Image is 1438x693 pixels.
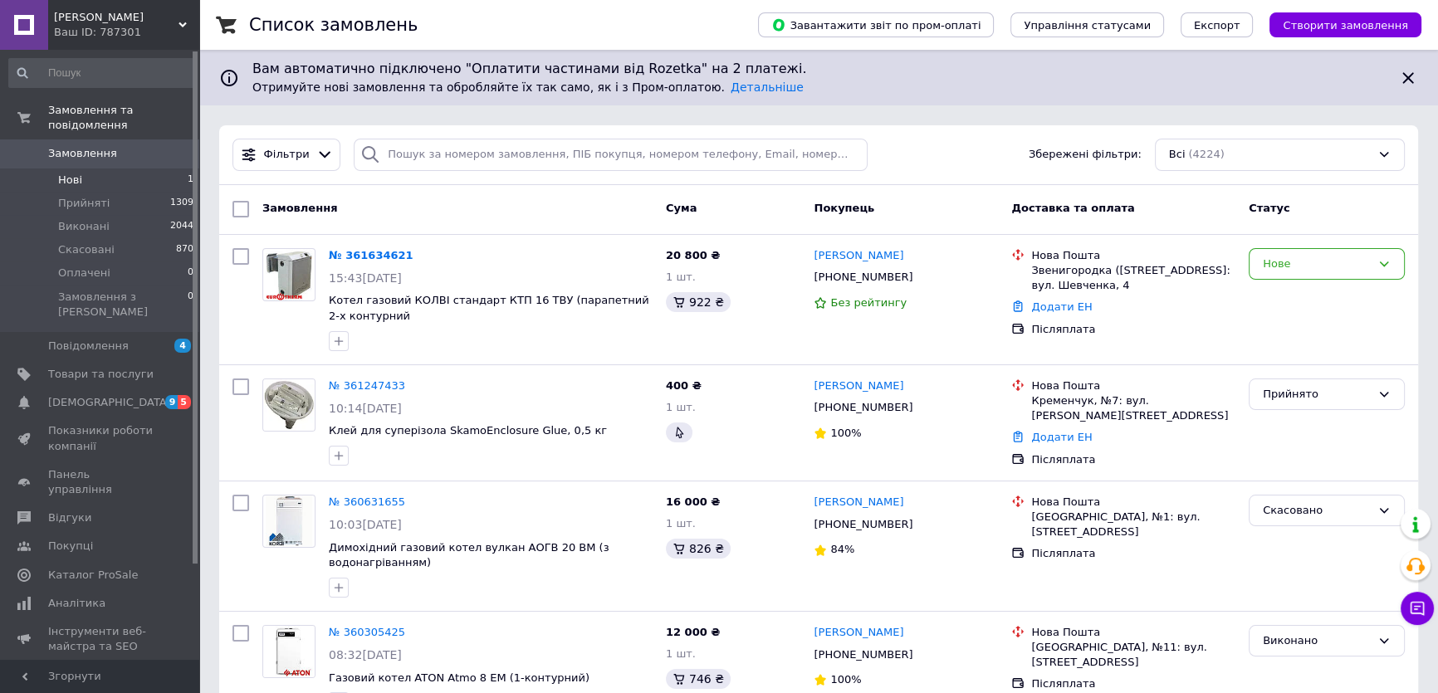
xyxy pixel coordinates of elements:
[666,626,720,638] span: 12 000 ₴
[262,378,315,432] a: Фото товару
[814,248,903,264] a: [PERSON_NAME]
[188,290,193,320] span: 0
[48,568,138,583] span: Каталог ProSale
[329,294,649,322] a: Котел газовий КОЛВІ стандарт КТП 16 ТВУ (парапетний 2-х контурний
[1011,202,1134,214] span: Доставка та оплата
[263,626,315,677] img: Фото товару
[262,625,315,678] a: Фото товару
[1253,18,1421,31] a: Створити замовлення
[1024,19,1151,32] span: Управління статусами
[329,424,607,437] a: Клей для суперізола SkamoEnclosure Glue, 0,5 кг
[176,242,193,257] span: 870
[1283,19,1408,32] span: Створити замовлення
[1031,546,1235,561] div: Післяплата
[1169,147,1186,163] span: Всі
[814,202,874,214] span: Покупець
[329,495,405,508] a: № 360631655
[178,395,191,409] span: 5
[1031,640,1235,670] div: [GEOGRAPHIC_DATA], №11: вул. [STREET_ADDRESS]
[666,517,696,530] span: 1 шт.
[1031,510,1235,539] div: [GEOGRAPHIC_DATA], №1: вул. [STREET_ADDRESS]
[170,219,193,234] span: 2044
[329,379,405,392] a: № 361247433
[329,402,402,415] span: 10:14[DATE]
[731,81,804,94] a: Детальніше
[54,10,179,25] span: Наш Дім
[48,146,117,161] span: Замовлення
[58,266,110,281] span: Оплачені
[830,543,854,555] span: 84%
[48,367,154,382] span: Товари та послуги
[58,196,110,211] span: Прийняті
[329,648,402,661] span: 08:32[DATE]
[1031,322,1235,337] div: Післяплата
[252,60,1385,79] span: Вам автоматично підключено "Оплатити частинами від Rozetka" на 2 платежі.
[666,202,697,214] span: Cума
[48,596,105,611] span: Аналітика
[814,378,903,394] a: [PERSON_NAME]
[666,495,720,508] span: 16 000 ₴
[1031,248,1235,263] div: Нова Пошта
[54,25,199,40] div: Ваш ID: 787301
[1010,12,1164,37] button: Управління статусами
[758,12,994,37] button: Завантажити звіт по пром-оплаті
[1031,263,1235,293] div: Звенигородка ([STREET_ADDRESS]: вул. Шевченка, 4
[262,202,337,214] span: Замовлення
[1263,632,1371,650] div: Виконано
[170,196,193,211] span: 1309
[771,17,981,32] span: Завантажити звіт по пром-оплаті
[666,401,696,413] span: 1 шт.
[830,673,861,686] span: 100%
[1401,592,1434,625] button: Чат з покупцем
[58,290,188,320] span: Замовлення з [PERSON_NAME]
[264,147,310,163] span: Фільтри
[1194,19,1240,32] span: Експорт
[1031,625,1235,640] div: Нова Пошта
[1269,12,1421,37] button: Створити замовлення
[814,648,912,661] span: [PHONE_NUMBER]
[666,292,731,312] div: 922 ₴
[48,423,154,453] span: Показники роботи компанії
[249,15,418,35] h1: Список замовлень
[1188,148,1224,160] span: (4224)
[1031,676,1235,691] div: Післяплата
[814,401,912,413] span: [PHONE_NUMBER]
[329,671,589,684] a: Газовий котел ATON Atmo 8 ЕМ (1-контурний)
[48,339,129,354] span: Повідомлення
[329,626,405,638] a: № 360305425
[165,395,179,409] span: 9
[814,271,912,283] span: [PHONE_NUMBER]
[262,248,315,301] a: Фото товару
[1031,495,1235,510] div: Нова Пошта
[1263,386,1371,403] div: Прийнято
[814,518,912,530] span: [PHONE_NUMBER]
[814,625,903,641] a: [PERSON_NAME]
[1029,147,1142,163] span: Збережені фільтри:
[666,271,696,283] span: 1 шт.
[266,495,313,547] img: Фото товару
[666,539,731,559] div: 826 ₴
[354,139,868,171] input: Пошук за номером замовлення, ПІБ покупця, номером телефону, Email, номером накладної
[188,266,193,281] span: 0
[48,624,154,654] span: Інструменти веб-майстра та SEO
[188,173,193,188] span: 1
[830,427,861,439] span: 100%
[329,541,609,569] a: Димохідний газовий котел вулкан АОГВ 20 ВМ (з водонагріванням)
[1031,393,1235,423] div: Кременчук, №7: вул. [PERSON_NAME][STREET_ADDRESS]
[252,81,804,94] span: Отримуйте нові замовлення та обробляйте їх так само, як і з Пром-оплатою.
[1181,12,1254,37] button: Експорт
[329,249,413,261] a: № 361634621
[830,296,907,309] span: Без рейтингу
[666,647,696,660] span: 1 шт.
[1249,202,1290,214] span: Статус
[48,539,93,554] span: Покупці
[1031,431,1092,443] a: Додати ЕН
[48,510,91,525] span: Відгуки
[266,249,311,300] img: Фото товару
[58,219,110,234] span: Виконані
[1031,300,1092,313] a: Додати ЕН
